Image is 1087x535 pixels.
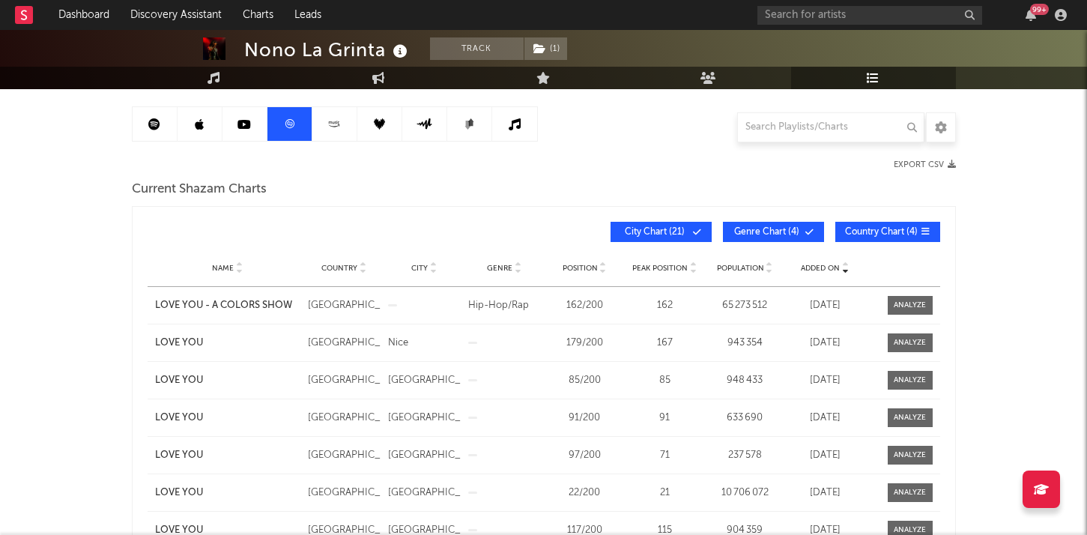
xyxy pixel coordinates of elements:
span: Genre [487,264,512,273]
a: LOVE YOU [155,448,300,463]
div: 91 [629,411,701,426]
span: Position [563,264,598,273]
div: 162 / 200 [548,298,621,313]
span: Genre Chart ( 4 ) [733,228,802,237]
a: LOVE YOU - A COLORS SHOW [155,298,300,313]
a: LOVE YOU [155,486,300,501]
div: 943 354 [709,336,781,351]
div: Hip-Hop/Rap [468,298,541,313]
div: Nono La Grinta [244,37,411,62]
div: 237 578 [709,448,781,463]
div: 99 + [1030,4,1049,15]
a: LOVE YOU [155,411,300,426]
div: 85 [629,373,701,388]
button: City Chart(21) [611,222,712,242]
div: [GEOGRAPHIC_DATA] [388,373,461,388]
div: [GEOGRAPHIC_DATA] [388,411,461,426]
div: [DATE] [789,448,862,463]
div: [DATE] [789,486,862,501]
span: ( 1 ) [524,37,568,60]
input: Search for artists [757,6,982,25]
span: Added On [801,264,840,273]
div: [DATE] [789,336,862,351]
div: [DATE] [789,298,862,313]
input: Search Playlists/Charts [737,112,924,142]
span: Peak Position [632,264,688,273]
button: Export CSV [894,160,956,169]
span: Country [321,264,357,273]
div: 71 [629,448,701,463]
div: [DATE] [789,411,862,426]
div: [GEOGRAPHIC_DATA] [308,336,381,351]
div: [GEOGRAPHIC_DATA] [388,486,461,501]
div: [GEOGRAPHIC_DATA] [308,298,381,313]
div: 21 [629,486,701,501]
div: [GEOGRAPHIC_DATA] [388,448,461,463]
div: 167 [629,336,701,351]
div: 162 [629,298,701,313]
div: 97 / 200 [548,448,621,463]
div: 65 273 512 [709,298,781,313]
span: Country Chart ( 4 ) [845,228,918,237]
div: 948 433 [709,373,781,388]
span: Name [212,264,234,273]
div: 179 / 200 [548,336,621,351]
button: Genre Chart(4) [723,222,824,242]
button: Country Chart(4) [835,222,940,242]
a: LOVE YOU [155,336,300,351]
button: 99+ [1026,9,1036,21]
span: City [411,264,428,273]
div: [DATE] [789,373,862,388]
div: 633 690 [709,411,781,426]
div: 10 706 072 [709,486,781,501]
div: 22 / 200 [548,486,621,501]
a: LOVE YOU [155,373,300,388]
div: 91 / 200 [548,411,621,426]
div: [GEOGRAPHIC_DATA] [308,411,381,426]
div: Nice [388,336,461,351]
span: City Chart ( 21 ) [620,228,689,237]
div: [GEOGRAPHIC_DATA] [308,448,381,463]
div: [GEOGRAPHIC_DATA] [308,373,381,388]
div: 85 / 200 [548,373,621,388]
div: [GEOGRAPHIC_DATA] [308,486,381,501]
span: Current Shazam Charts [132,181,267,199]
button: Track [430,37,524,60]
button: (1) [524,37,567,60]
span: Population [717,264,764,273]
